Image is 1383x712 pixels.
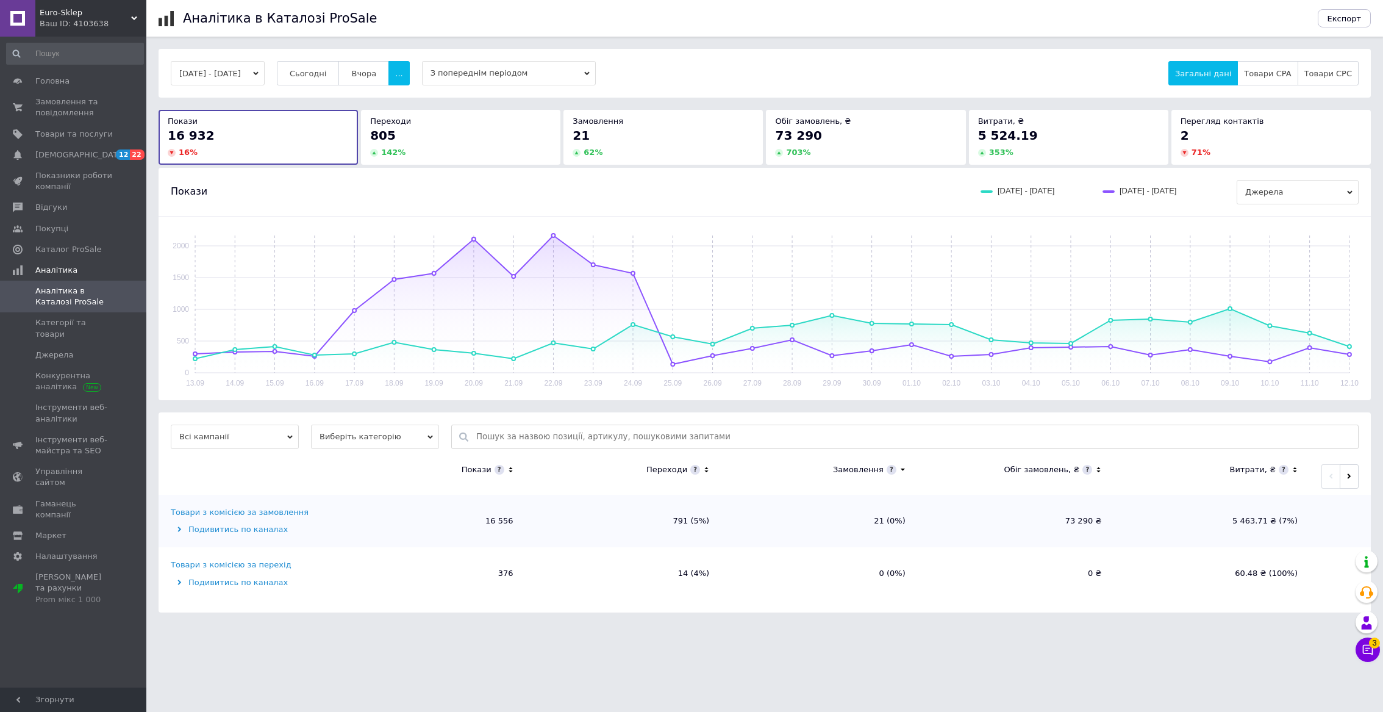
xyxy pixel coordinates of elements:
[1318,9,1371,27] button: Експорт
[290,69,327,78] span: Сьогодні
[130,149,144,160] span: 22
[1004,464,1079,475] div: Обіг замовлень, ₴
[1221,379,1239,387] text: 09.10
[35,265,77,276] span: Аналітика
[35,530,66,541] span: Маркет
[171,577,326,588] div: Подивитись по каналах
[35,223,68,234] span: Покупці
[35,286,113,307] span: Аналітика в Каталозі ProSale
[982,379,1001,387] text: 03.10
[526,547,722,600] td: 14 (4%)
[388,61,409,85] button: ...
[1340,379,1359,387] text: 12.10
[168,128,215,143] span: 16 932
[1301,379,1319,387] text: 11.10
[863,379,881,387] text: 30.09
[40,7,131,18] span: Euro-Sklep
[183,11,377,26] h1: Аналітика в Каталозі ProSale
[1229,464,1276,475] div: Витрати, ₴
[476,425,1352,448] input: Пошук за назвою позиції, артикулу, пошуковими запитами
[704,379,722,387] text: 26.09
[504,379,523,387] text: 21.09
[743,379,762,387] text: 27.09
[35,572,113,605] span: [PERSON_NAME] та рахунки
[1101,379,1120,387] text: 06.10
[1113,547,1310,600] td: 60.48 ₴ (100%)
[783,379,801,387] text: 28.09
[918,547,1114,600] td: 0 ₴
[35,434,113,456] span: Інструменти веб-майстра та SEO
[35,149,126,160] span: [DEMOGRAPHIC_DATA]
[173,305,189,314] text: 1000
[1142,379,1160,387] text: 07.10
[526,495,722,547] td: 791 (5%)
[1328,14,1362,23] span: Експорт
[1181,128,1189,143] span: 2
[351,69,376,78] span: Вчора
[573,128,590,143] span: 21
[35,466,113,488] span: Управління сайтом
[171,559,291,570] div: Товари з комісією за перехід
[171,185,207,198] span: Покази
[1022,379,1040,387] text: 04.10
[978,128,1038,143] span: 5 524.19
[942,379,960,387] text: 02.10
[989,148,1013,157] span: 353 %
[306,379,324,387] text: 16.09
[646,464,687,475] div: Переходи
[226,379,244,387] text: 14.09
[1298,61,1359,85] button: Товари CPC
[721,547,918,600] td: 0 (0%)
[35,76,70,87] span: Головна
[35,129,113,140] span: Товари та послуги
[370,117,411,126] span: Переходи
[775,128,822,143] span: 73 290
[370,128,396,143] span: 805
[425,379,443,387] text: 19.09
[978,117,1024,126] span: Витрати, ₴
[1260,379,1279,387] text: 10.10
[277,61,340,85] button: Сьогодні
[721,495,918,547] td: 21 (0%)
[422,61,596,85] span: З попереднім періодом
[6,43,144,65] input: Пошук
[35,551,98,562] span: Налаштування
[1244,69,1291,78] span: Товари CPA
[902,379,921,387] text: 01.10
[35,170,113,192] span: Показники роботи компанії
[35,498,113,520] span: Гаманець компанії
[1356,638,1380,662] button: Чат з покупцем3
[395,69,402,78] span: ...
[833,464,884,475] div: Замовлення
[116,149,130,160] span: 12
[35,350,73,361] span: Джерела
[171,524,326,535] div: Подивитись по каналах
[544,379,562,387] text: 22.09
[775,117,851,126] span: Обіг замовлень, ₴
[338,61,389,85] button: Вчора
[462,464,491,475] div: Покази
[823,379,841,387] text: 29.09
[624,379,642,387] text: 24.09
[573,117,623,126] span: Замовлення
[311,425,439,449] span: Виберіть категорію
[584,148,602,157] span: 62 %
[1304,69,1352,78] span: Товари CPC
[173,273,189,282] text: 1500
[171,61,265,85] button: [DATE] - [DATE]
[173,242,189,250] text: 2000
[35,402,113,424] span: Інструменти веб-аналітики
[186,379,204,387] text: 13.09
[1062,379,1080,387] text: 05.10
[168,117,198,126] span: Покази
[385,379,403,387] text: 18.09
[1237,61,1298,85] button: Товари CPA
[1181,379,1199,387] text: 08.10
[266,379,284,387] text: 15.09
[1168,61,1238,85] button: Загальні дані
[918,495,1114,547] td: 73 290 ₴
[35,317,113,339] span: Категорії та товари
[381,148,406,157] span: 142 %
[35,96,113,118] span: Замовлення та повідомлення
[171,507,309,518] div: Товари з комісією за замовлення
